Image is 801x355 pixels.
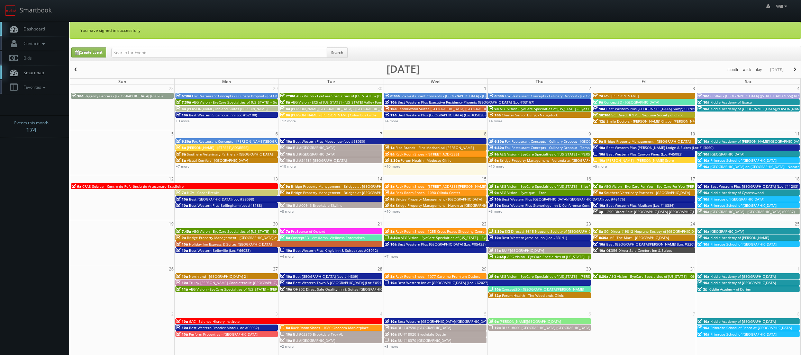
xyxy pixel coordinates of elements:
[398,280,488,285] span: Best Western Inn at [GEOGRAPHIC_DATA] (Loc #62027)
[710,158,776,163] span: Primrose School of [GEOGRAPHIC_DATA]
[291,106,389,111] span: [PERSON_NAME][GEOGRAPHIC_DATA] - [GEOGRAPHIC_DATA]
[698,184,709,189] span: 10a
[593,209,603,214] span: 3p
[607,119,724,124] span: Smile Doctors - [PERSON_NAME] Chapel [PERSON_NAME] Orthodontics
[395,203,498,208] span: Bridge Property Management - Haven at [GEOGRAPHIC_DATA]
[14,119,48,126] span: Events this month
[291,100,401,105] span: AEG Vision - ECS of [US_STATE] - [US_STATE] Valley Family Eye Care
[187,190,219,195] span: HGV - Cedar Breaks
[384,164,400,169] a: +10 more
[593,229,603,234] span: 8a
[176,94,191,98] span: 6:30a
[192,139,298,144] span: Fox Restaurant Concepts - [PERSON_NAME][GEOGRAPHIC_DATA]
[291,190,396,195] span: Bridge Property Management - Bridges at [GEOGRAPHIC_DATA]
[293,145,335,150] span: BU #[GEOGRAPHIC_DATA]
[401,158,451,163] span: Forum Health - Modesto Clinic
[489,164,504,169] a: +10 more
[710,152,744,157] span: [GEOGRAPHIC_DATA]
[593,139,603,144] span: 9a
[385,338,397,343] span: 10a
[189,287,312,292] span: AEG Vision - EyeCare Specialties of [US_STATE] – [PERSON_NAME] EyeCare
[698,106,709,111] span: 10a
[176,145,186,150] span: 8a
[189,248,251,253] span: Best Western Belleville (Loc #66033)
[293,203,343,208] span: BU #00946 Brookdale Skyline
[489,235,501,240] span: 10a
[754,65,765,74] button: day
[395,145,474,150] span: Rise Brands - Pins Mechanical [PERSON_NAME]
[604,94,639,98] span: MSI [PERSON_NAME]
[385,184,394,189] span: 8a
[593,274,608,279] span: 8:30a
[606,152,682,157] span: Best Western Plus Canyon Pines (Loc #45083)
[384,344,398,349] a: +3 more
[176,287,188,292] span: 11a
[593,94,603,98] span: 7a
[489,197,501,202] span: 10a
[192,94,301,98] span: Fox Restaurant Concepts - Culinary Dropout - [GEOGRAPHIC_DATA]
[385,274,394,279] span: 8a
[293,139,365,144] span: Best Western Plus Moose Jaw (Loc #68030)
[593,119,606,124] span: 12p
[111,48,327,57] input: Search for Events
[745,79,752,85] span: Sat
[606,145,713,150] span: Best Western Plus [PERSON_NAME] Lodge & Suites (Loc #13060)
[606,242,699,247] span: Best [GEOGRAPHIC_DATA][PERSON_NAME] (Loc #32091)
[20,41,47,46] span: Contacts
[698,203,709,208] span: 10a
[489,248,501,253] span: 11a
[189,280,287,285] span: Tru by [PERSON_NAME] Goodlettsville [GEOGRAPHIC_DATA]
[176,113,188,117] span: 10a
[385,94,400,98] span: 6:30a
[489,145,504,150] span: 6:30a
[502,203,616,208] span: Best Western Plus Stoneridge Inn & Conference Centre (Loc #66085)
[593,158,605,163] span: 10a
[505,94,614,98] span: Fox Restaurant Concepts - Culinary Dropout - [GEOGRAPHIC_DATA]
[280,118,296,123] a: +12 more
[593,203,605,208] span: 10a
[483,130,487,137] span: 8
[176,139,191,144] span: 6:30a
[606,248,672,253] span: OK356 Direct Sale Comfort Inn & Suites
[272,85,279,92] span: 29
[505,139,614,144] span: Fox Restaurant Concepts - Culinary Dropout - [GEOGRAPHIC_DATA]
[192,100,321,105] span: AEG Vision - EyeCare Specialties of [US_STATE] – Southwest Orlando Eye Care
[385,190,394,195] span: 8a
[293,338,335,343] span: BU #[GEOGRAPHIC_DATA]
[698,332,709,337] span: 10a
[710,274,776,279] span: Kiddie Academy of [GEOGRAPHIC_DATA]
[187,106,267,111] span: [PERSON_NAME] Inn and Suites [PERSON_NAME]
[72,184,81,189] span: 9a
[710,209,795,214] span: [GEOGRAPHIC_DATA] - [GEOGRAPHIC_DATA] (60567)
[176,152,186,157] span: 8a
[293,332,343,337] span: BU #02370 Brookdale Troy AL
[293,152,335,157] span: BU #[GEOGRAPHIC_DATA]
[168,85,174,92] span: 28
[593,100,603,105] span: 9a
[725,65,740,74] button: month
[489,274,499,279] span: 9a
[385,325,397,330] span: 10a
[604,139,691,144] span: Bridge Property Management - [GEOGRAPHIC_DATA]
[176,106,186,111] span: 8a
[698,158,709,163] span: 10a
[502,113,558,117] span: Charter Senior Living - Naugatuck
[176,319,188,324] span: 10a
[280,332,292,337] span: 10a
[489,152,499,157] span: 9a
[385,280,397,285] span: 10a
[280,280,292,285] span: 10a
[606,203,674,208] span: Best Western Plus Madison (Loc #10386)
[291,235,365,240] span: Concept3D - Art &amp; Wellness Enterprises
[26,126,36,134] strong: 174
[692,85,696,92] span: 3
[222,79,231,85] span: Mon
[489,113,501,117] span: 10a
[606,158,674,163] span: [PERSON_NAME] - [PERSON_NAME] Store
[385,319,397,324] span: 10a
[20,55,32,61] span: Bids
[20,26,45,32] span: Dashboard
[385,229,394,234] span: 8a
[698,280,709,285] span: 10a
[398,106,499,111] span: Candlewood Suites [GEOGRAPHIC_DATA] [GEOGRAPHIC_DATA]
